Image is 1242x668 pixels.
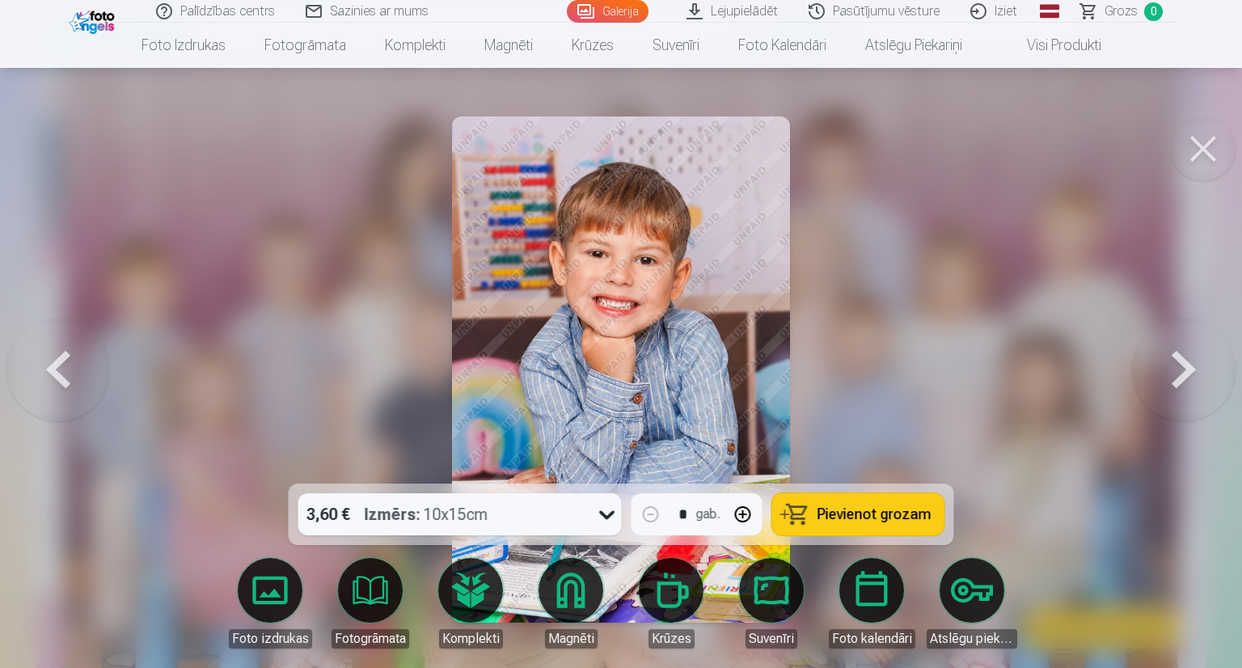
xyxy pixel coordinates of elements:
[70,6,119,34] img: /fa1
[719,23,846,68] a: Foto kalendāri
[526,558,616,649] a: Magnēti
[826,558,917,649] a: Foto kalendāri
[846,23,982,68] a: Atslēgu piekariņi
[726,558,817,649] a: Suvenīri
[772,493,944,535] button: Pievienot grozam
[425,558,516,649] a: Komplekti
[225,558,315,649] a: Foto izdrukas
[633,23,719,68] a: Suvenīri
[829,629,915,649] div: Foto kalendāri
[648,629,695,649] div: Krūzes
[365,493,488,535] div: 10x15cm
[365,23,465,68] a: Komplekti
[465,23,552,68] a: Magnēti
[439,629,503,649] div: Komplekti
[245,23,365,68] a: Fotogrāmata
[1105,2,1138,21] span: Grozs
[927,629,1017,649] div: Atslēgu piekariņi
[325,558,416,649] a: Fotogrāmata
[298,493,358,535] div: 3,60 €
[552,23,633,68] a: Krūzes
[365,503,420,526] strong: Izmērs :
[122,23,245,68] a: Foto izdrukas
[982,23,1121,68] a: Visi produkti
[696,505,720,524] div: gab.
[545,629,598,649] div: Magnēti
[1144,2,1163,21] span: 0
[746,629,797,649] div: Suvenīri
[927,558,1017,649] a: Atslēgu piekariņi
[817,507,931,522] span: Pievienot grozam
[229,629,312,649] div: Foto izdrukas
[626,558,716,649] a: Krūzes
[332,629,409,649] div: Fotogrāmata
